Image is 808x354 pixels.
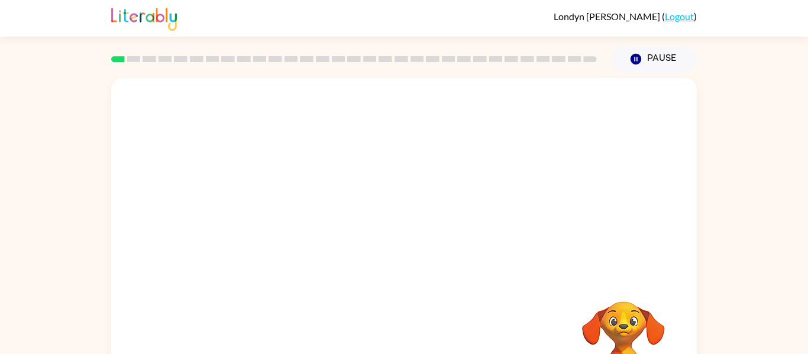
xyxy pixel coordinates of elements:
button: Pause [611,46,697,73]
img: Literably [111,5,177,31]
span: Londyn [PERSON_NAME] [554,11,662,22]
a: Logout [665,11,694,22]
div: ( ) [554,11,697,22]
